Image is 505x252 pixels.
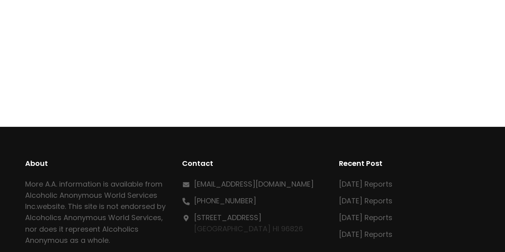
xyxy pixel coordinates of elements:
p: More A.A. information is available from Alcoholic Anonymous World Services Inc. . This site is no... [25,179,166,246]
a: [EMAIL_ADDRESS][DOMAIN_NAME] [194,179,314,189]
a: [PHONE_NUMBER] [194,196,256,206]
a: [DATE] Reports [339,213,392,222]
a: [DATE] Reports [339,229,392,239]
h2: About [25,158,166,169]
a: [DATE] Reports [339,196,392,206]
p: [GEOGRAPHIC_DATA] HI 96826 [194,212,303,234]
a: website [37,201,65,211]
h2: Recent Post [339,158,480,169]
h2: Contact [182,158,323,169]
a: [DATE] Reports [339,179,392,189]
a: [STREET_ADDRESS] [194,213,261,222]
